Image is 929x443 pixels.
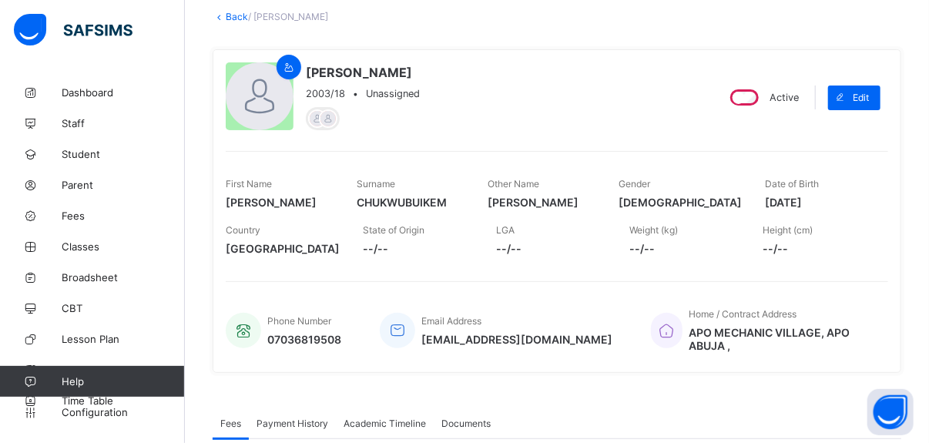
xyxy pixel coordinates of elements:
span: Academic Timeline [344,418,426,429]
span: APO MECHANIC VILLAGE, APO ABUJA , [689,326,873,352]
span: Weight (kg) [629,224,678,236]
span: First Name [226,178,272,190]
span: [PERSON_NAME] [488,196,595,209]
span: Active [770,92,799,103]
span: [DATE] [765,196,873,209]
span: Country [226,224,260,236]
span: --/-- [363,242,473,255]
span: 07036819508 [267,333,341,346]
span: CHUKWUBUIKEM [357,196,464,209]
span: --/-- [496,242,606,255]
span: Gender [619,178,650,190]
span: Documents [441,418,491,429]
a: Back [226,11,248,22]
span: Height (cm) [763,224,813,236]
span: --/-- [763,242,873,255]
span: Parent [62,179,185,191]
span: 2003/18 [306,88,345,99]
span: [PERSON_NAME] [226,196,334,209]
span: [GEOGRAPHIC_DATA] [226,242,340,255]
span: Messaging [62,364,185,376]
span: Email Address [421,315,481,327]
span: [EMAIL_ADDRESS][DOMAIN_NAME] [421,333,612,346]
span: State of Origin [363,224,424,236]
span: Help [62,375,184,388]
span: Edit [853,92,869,103]
img: safsims [14,14,132,46]
span: Surname [357,178,395,190]
span: [PERSON_NAME] [306,65,420,80]
span: Phone Number [267,315,331,327]
div: • [306,88,420,99]
span: Home / Contract Address [689,308,797,320]
span: Other Name [488,178,539,190]
span: CBT [62,302,185,314]
span: LGA [496,224,515,236]
span: Dashboard [62,86,185,99]
span: Date of Birth [765,178,819,190]
span: Lesson Plan [62,333,185,345]
span: Staff [62,117,185,129]
span: Configuration [62,406,184,418]
span: Unassigned [366,88,420,99]
span: [DEMOGRAPHIC_DATA] [619,196,742,209]
span: Classes [62,240,185,253]
span: Payment History [257,418,328,429]
span: / [PERSON_NAME] [248,11,328,22]
button: Open asap [867,389,914,435]
span: Fees [220,418,241,429]
span: Broadsheet [62,271,185,284]
span: Fees [62,210,185,222]
span: Student [62,148,185,160]
span: --/-- [629,242,740,255]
